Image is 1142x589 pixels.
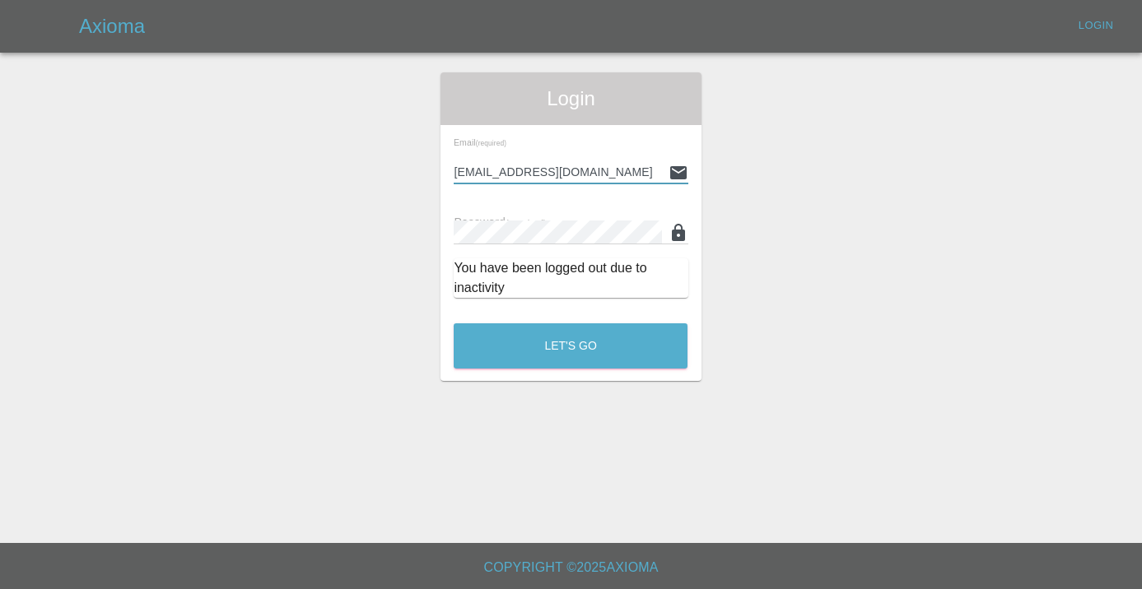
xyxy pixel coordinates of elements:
button: Let's Go [454,323,688,369]
div: You have been logged out due to inactivity [454,258,688,298]
span: Password [454,216,546,229]
span: Email [454,137,506,147]
span: Login [454,86,688,112]
small: (required) [506,218,547,228]
h6: Copyright © 2025 Axioma [13,556,1129,579]
h5: Axioma [79,13,145,39]
a: Login [1070,13,1122,39]
small: (required) [476,140,506,147]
